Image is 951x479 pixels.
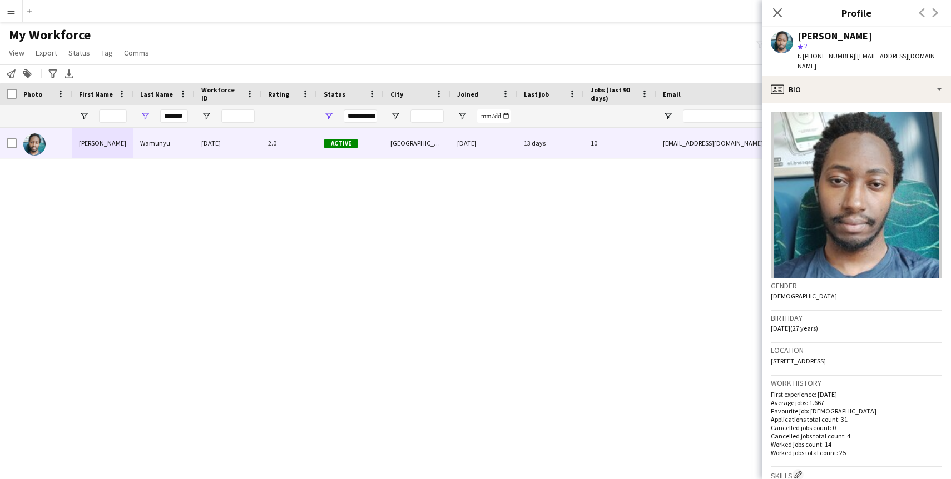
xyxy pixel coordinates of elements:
[771,357,826,365] span: [STREET_ADDRESS]
[798,52,855,60] span: t. [PHONE_NUMBER]
[771,378,942,388] h3: Work history
[31,46,62,60] a: Export
[771,415,942,423] p: Applications total count: 31
[771,345,942,355] h3: Location
[477,109,511,123] input: Joined Filter Input
[324,111,334,121] button: Open Filter Menu
[656,128,879,158] div: [EMAIL_ADDRESS][DOMAIN_NAME]
[79,90,113,98] span: First Name
[771,398,942,407] p: Average jobs: 1.667
[97,46,117,60] a: Tag
[140,111,150,121] button: Open Filter Menu
[64,46,95,60] a: Status
[798,31,872,41] div: [PERSON_NAME]
[663,111,673,121] button: Open Filter Menu
[201,111,211,121] button: Open Filter Menu
[195,128,261,158] div: [DATE]
[324,90,345,98] span: Status
[221,109,255,123] input: Workforce ID Filter Input
[268,90,289,98] span: Rating
[771,448,942,457] p: Worked jobs total count: 25
[160,109,188,123] input: Last Name Filter Input
[457,111,467,121] button: Open Filter Menu
[771,112,942,278] img: Crew avatar or photo
[771,440,942,448] p: Worked jobs count: 14
[324,139,358,148] span: Active
[21,67,34,81] app-action-btn: Add to tag
[450,128,517,158] div: [DATE]
[390,111,400,121] button: Open Filter Menu
[124,48,149,58] span: Comms
[798,52,938,70] span: | [EMAIL_ADDRESS][DOMAIN_NAME]
[524,90,549,98] span: Last job
[771,324,818,332] span: [DATE] (27 years)
[4,67,18,81] app-action-btn: Notify workforce
[46,67,60,81] app-action-btn: Advanced filters
[9,48,24,58] span: View
[584,128,656,158] div: 10
[68,48,90,58] span: Status
[23,90,42,98] span: Photo
[771,407,942,415] p: Favourite job: [DEMOGRAPHIC_DATA]
[771,313,942,323] h3: Birthday
[517,128,584,158] div: 13 days
[79,111,89,121] button: Open Filter Menu
[390,90,403,98] span: City
[9,27,91,43] span: My Workforce
[762,76,951,103] div: Bio
[23,133,46,156] img: Ian Wamunyu
[133,128,195,158] div: Wamunyu
[771,292,837,300] span: [DEMOGRAPHIC_DATA]
[140,90,173,98] span: Last Name
[804,42,808,50] span: 2
[771,432,942,440] p: Cancelled jobs total count: 4
[261,128,317,158] div: 2.0
[99,109,127,123] input: First Name Filter Input
[101,48,113,58] span: Tag
[384,128,450,158] div: [GEOGRAPHIC_DATA] 15
[120,46,153,60] a: Comms
[591,86,636,102] span: Jobs (last 90 days)
[72,128,133,158] div: [PERSON_NAME]
[410,109,444,123] input: City Filter Input
[683,109,872,123] input: Email Filter Input
[771,390,942,398] p: First experience: [DATE]
[201,86,241,102] span: Workforce ID
[762,6,951,20] h3: Profile
[771,423,942,432] p: Cancelled jobs count: 0
[457,90,479,98] span: Joined
[4,46,29,60] a: View
[62,67,76,81] app-action-btn: Export XLSX
[771,281,942,291] h3: Gender
[36,48,57,58] span: Export
[663,90,681,98] span: Email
